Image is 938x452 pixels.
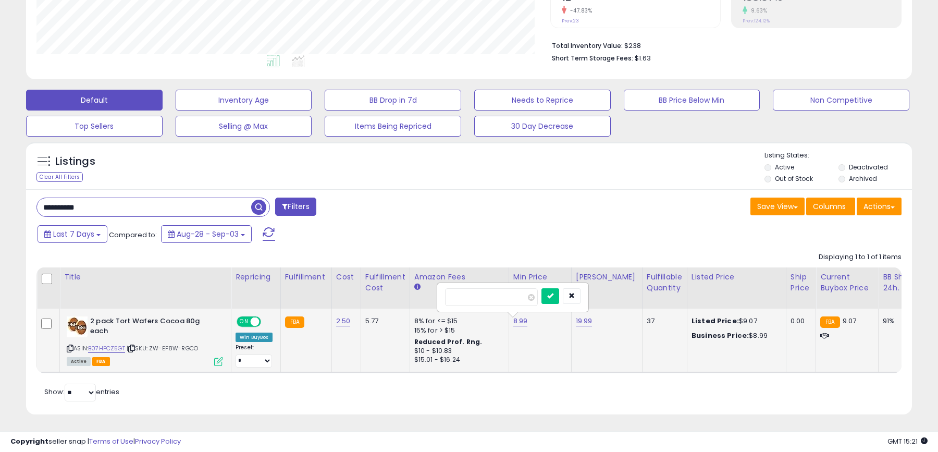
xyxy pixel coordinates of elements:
[576,316,593,326] a: 19.99
[285,272,327,283] div: Fulfillment
[135,436,181,446] a: Privacy Policy
[26,90,163,111] button: Default
[813,201,846,212] span: Columns
[236,333,273,342] div: Win BuyBox
[238,317,251,326] span: ON
[692,331,749,340] b: Business Price:
[55,154,95,169] h5: Listings
[692,272,782,283] div: Listed Price
[887,436,928,446] span: 2025-09-11 15:21 GMT
[647,316,679,326] div: 37
[26,116,163,137] button: Top Sellers
[773,90,909,111] button: Non Competitive
[692,331,778,340] div: $8.99
[177,229,239,239] span: Aug-28 - Sep-03
[819,252,902,262] div: Displaying 1 to 1 of 1 items
[365,316,402,326] div: 5.77
[857,198,902,215] button: Actions
[849,163,888,172] label: Deactivated
[474,90,611,111] button: Needs to Reprice
[414,347,501,356] div: $10 - $10.83
[849,174,877,183] label: Archived
[764,151,911,161] p: Listing States:
[67,316,88,337] img: 41AGcA80jfL._SL40_.jpg
[552,54,633,63] b: Short Term Storage Fees:
[36,172,83,182] div: Clear All Filters
[176,90,312,111] button: Inventory Age
[127,344,198,352] span: | SKU: ZW-EF8W-RGCO
[806,198,855,215] button: Columns
[692,316,778,326] div: $9.07
[90,316,217,338] b: 2 pack Tort Wafers Cocoa 80g each
[176,116,312,137] button: Selling @ Max
[38,225,107,243] button: Last 7 Days
[414,316,501,326] div: 8% for <= $15
[566,7,593,15] small: -47.83%
[474,116,611,137] button: 30 Day Decrease
[747,7,768,15] small: 9.63%
[260,317,276,326] span: OFF
[64,272,227,283] div: Title
[552,39,894,51] li: $238
[109,230,157,240] span: Compared to:
[635,53,651,63] span: $1.63
[624,90,760,111] button: BB Price Below Min
[325,90,461,111] button: BB Drop in 7d
[513,272,567,283] div: Min Price
[562,18,579,24] small: Prev: 23
[365,272,405,294] div: Fulfillment Cost
[414,326,501,335] div: 15% for > $15
[44,387,119,397] span: Show: entries
[414,272,504,283] div: Amazon Fees
[236,272,276,283] div: Repricing
[336,316,351,326] a: 2.50
[10,437,181,447] div: seller snap | |
[89,436,133,446] a: Terms of Use
[883,272,921,294] div: BB Share 24h.
[325,116,461,137] button: Items Being Repriced
[10,436,48,446] strong: Copyright
[552,41,623,50] b: Total Inventory Value:
[647,272,683,294] div: Fulfillable Quantity
[285,316,304,328] small: FBA
[843,316,857,326] span: 9.07
[791,272,811,294] div: Ship Price
[743,18,770,24] small: Prev: 124.12%
[820,316,840,328] small: FBA
[161,225,252,243] button: Aug-28 - Sep-03
[883,316,917,326] div: 91%
[513,316,528,326] a: 8.99
[53,229,94,239] span: Last 7 Days
[775,174,813,183] label: Out of Stock
[92,357,110,366] span: FBA
[820,272,874,294] div: Current Buybox Price
[692,316,739,326] b: Listed Price:
[67,316,223,365] div: ASIN:
[275,198,316,216] button: Filters
[576,272,638,283] div: [PERSON_NAME]
[791,316,808,326] div: 0.00
[414,356,501,364] div: $15.01 - $16.24
[336,272,356,283] div: Cost
[236,344,273,368] div: Preset:
[750,198,805,215] button: Save View
[414,283,421,292] small: Amazon Fees.
[88,344,125,353] a: B07HPCZ5GT
[775,163,794,172] label: Active
[414,337,483,346] b: Reduced Prof. Rng.
[67,357,91,366] span: All listings currently available for purchase on Amazon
